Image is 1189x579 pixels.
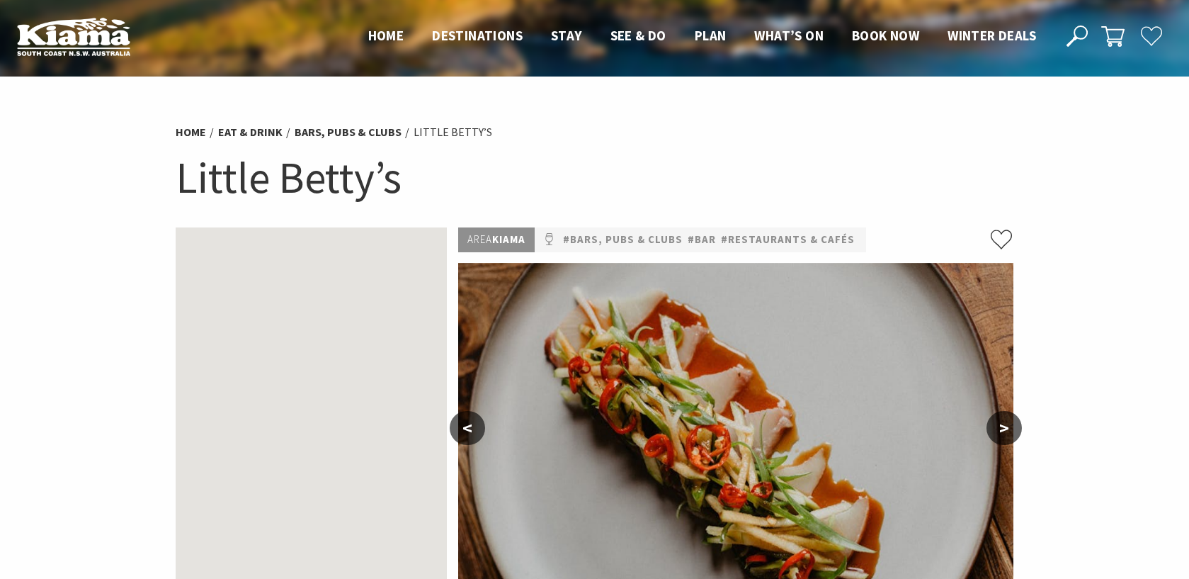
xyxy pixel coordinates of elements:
[432,27,523,44] span: Destinations
[563,231,683,249] a: #Bars, Pubs & Clubs
[176,125,206,140] a: Home
[688,231,716,249] a: #bar
[218,125,283,140] a: Eat & Drink
[551,27,582,44] span: Stay
[467,232,492,246] span: Area
[295,125,402,140] a: Bars, Pubs & Clubs
[721,231,855,249] a: #Restaurants & Cafés
[17,17,130,56] img: Kiama Logo
[368,27,404,44] span: Home
[458,227,535,252] p: Kiama
[450,411,485,445] button: <
[852,27,919,44] span: Book now
[176,149,1014,206] h1: Little Betty’s
[610,27,666,44] span: See & Do
[354,25,1050,48] nav: Main Menu
[695,27,727,44] span: Plan
[986,411,1022,445] button: >
[754,27,824,44] span: What’s On
[414,123,492,142] li: Little Betty’s
[948,27,1036,44] span: Winter Deals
